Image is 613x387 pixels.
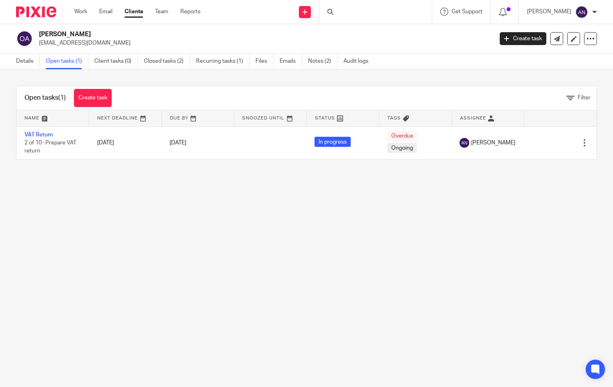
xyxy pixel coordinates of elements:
img: svg%3E [460,138,469,148]
a: Clients [125,8,143,16]
span: 2 of 10 · Prepare VAT return [25,140,76,154]
a: Client tasks (0) [94,54,138,69]
a: Recurring tasks (1) [196,54,249,69]
span: Ongoing [387,143,417,153]
span: In progress [315,137,351,147]
h1: Open tasks [25,94,66,102]
p: [PERSON_NAME] [527,8,571,16]
span: Filter [578,95,591,101]
td: [DATE] [89,126,162,159]
span: Tags [387,116,401,120]
a: Details [16,54,40,69]
a: Work [74,8,87,16]
a: Create task [74,89,112,107]
p: [EMAIL_ADDRESS][DOMAIN_NAME] [39,39,488,47]
a: Notes (2) [308,54,337,69]
img: Pixie [16,6,56,17]
span: (1) [58,95,66,101]
span: Get Support [452,9,482,14]
a: Emails [280,54,302,69]
a: Create task [500,32,546,45]
img: svg%3E [575,6,588,19]
span: [DATE] [170,140,186,146]
h2: [PERSON_NAME] [39,30,398,39]
span: Overdue [387,131,417,141]
a: Team [155,8,168,16]
span: Snoozed Until [242,116,284,120]
a: Audit logs [343,54,374,69]
span: [PERSON_NAME] [471,139,515,147]
a: Files [255,54,274,69]
span: Status [315,116,335,120]
a: Email [99,8,112,16]
a: Closed tasks (2) [144,54,190,69]
a: VAT Return [25,132,53,138]
a: Open tasks (1) [46,54,88,69]
a: Reports [180,8,200,16]
img: svg%3E [16,30,33,47]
